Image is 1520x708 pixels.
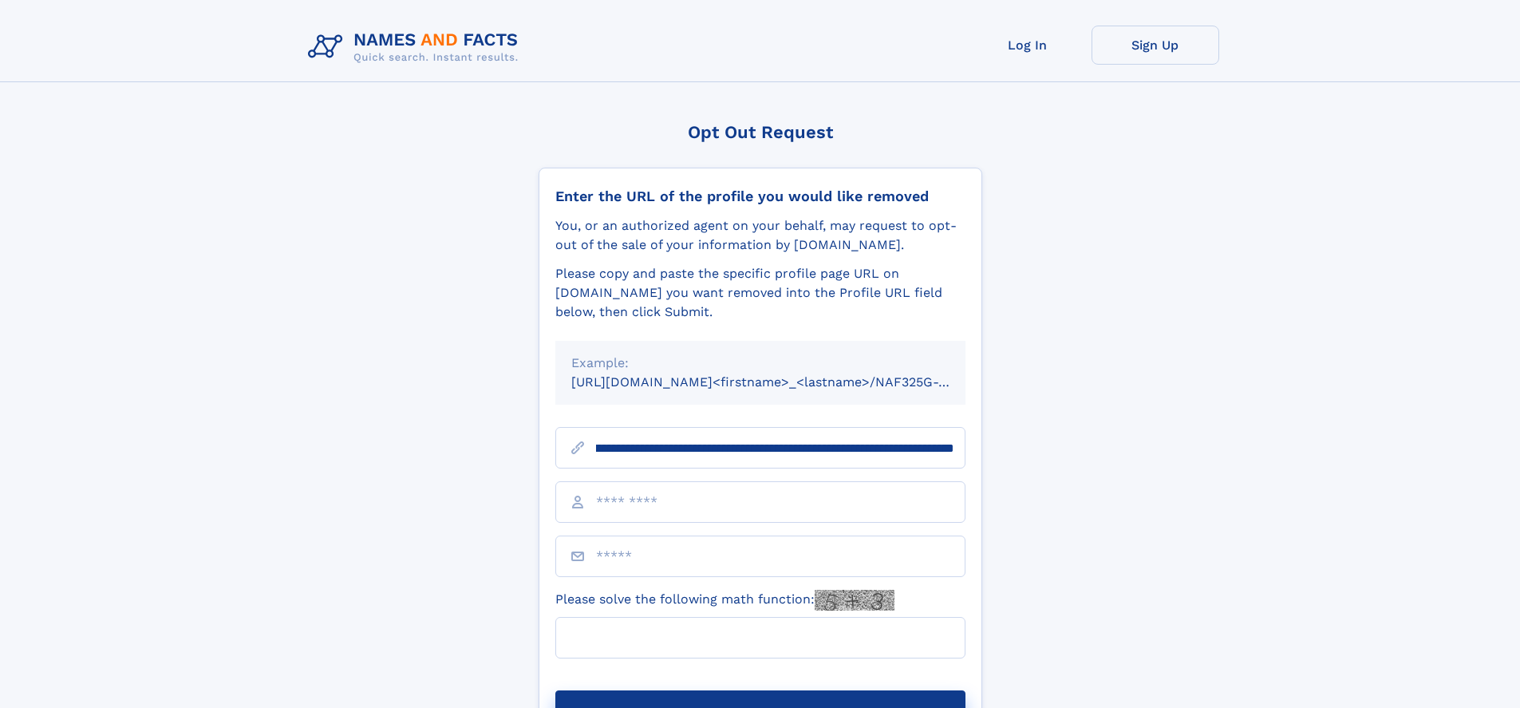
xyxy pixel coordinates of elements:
[555,590,894,611] label: Please solve the following math function:
[964,26,1092,65] a: Log In
[302,26,531,69] img: Logo Names and Facts
[555,216,965,255] div: You, or an authorized agent on your behalf, may request to opt-out of the sale of your informatio...
[1092,26,1219,65] a: Sign Up
[555,264,965,322] div: Please copy and paste the specific profile page URL on [DOMAIN_NAME] you want removed into the Pr...
[571,354,950,373] div: Example:
[539,122,982,142] div: Opt Out Request
[571,374,996,390] small: [URL][DOMAIN_NAME]<firstname>_<lastname>/NAF325G-xxxxxxxx
[555,188,965,205] div: Enter the URL of the profile you would like removed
